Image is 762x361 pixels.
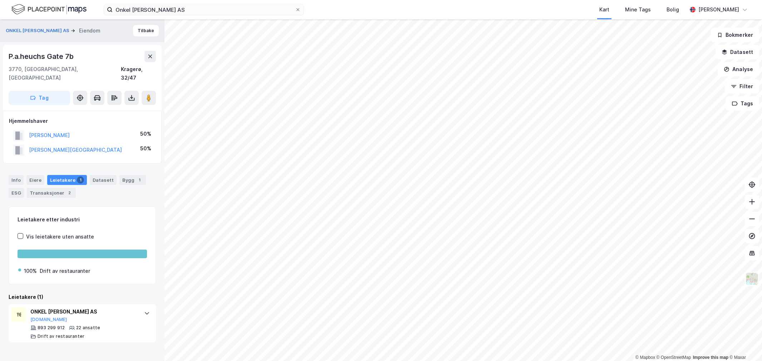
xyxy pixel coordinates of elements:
[9,91,70,105] button: Tag
[657,355,691,360] a: OpenStreetMap
[79,26,100,35] div: Eiendom
[47,175,87,185] div: Leietakere
[26,232,94,241] div: Vis leietakere uten ansatte
[693,355,728,360] a: Improve this map
[711,28,759,42] button: Bokmerker
[6,27,71,34] button: ONKEL [PERSON_NAME] AS
[90,175,117,185] div: Datasett
[18,215,147,224] div: Leietakere etter industri
[27,188,76,198] div: Transaksjoner
[716,45,759,59] button: Datasett
[635,355,655,360] a: Mapbox
[140,144,151,153] div: 50%
[718,62,759,76] button: Analyse
[9,188,24,198] div: ESG
[725,79,759,94] button: Filter
[26,175,44,185] div: Eiere
[698,5,739,14] div: [PERSON_NAME]
[599,5,609,14] div: Kart
[9,51,75,62] div: P.a.heuchs Gate 7b
[11,3,87,16] img: logo.f888ab2527a4732fd821a326f86c7f29.svg
[140,130,151,138] div: 50%
[76,325,100,331] div: 22 ansatte
[726,96,759,111] button: Tags
[24,267,37,275] div: 100%
[9,175,24,185] div: Info
[77,176,84,184] div: 1
[38,325,65,331] div: 893 299 912
[9,65,121,82] div: 3770, [GEOGRAPHIC_DATA], [GEOGRAPHIC_DATA]
[625,5,651,14] div: Mine Tags
[667,5,679,14] div: Bolig
[133,25,159,36] button: Tilbake
[30,307,137,316] div: ONKEL [PERSON_NAME] AS
[726,327,762,361] div: Kontrollprogram for chat
[745,272,759,286] img: Z
[119,175,146,185] div: Bygg
[38,334,84,339] div: Drift av restauranter
[30,317,67,322] button: [DOMAIN_NAME]
[121,65,156,82] div: Kragerø, 32/47
[726,327,762,361] iframe: Chat Widget
[40,267,90,275] div: Drift av restauranter
[113,4,295,15] input: Søk på adresse, matrikkel, gårdeiere, leietakere eller personer
[136,176,143,184] div: 1
[9,293,156,301] div: Leietakere (1)
[66,189,73,196] div: 2
[9,117,156,125] div: Hjemmelshaver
